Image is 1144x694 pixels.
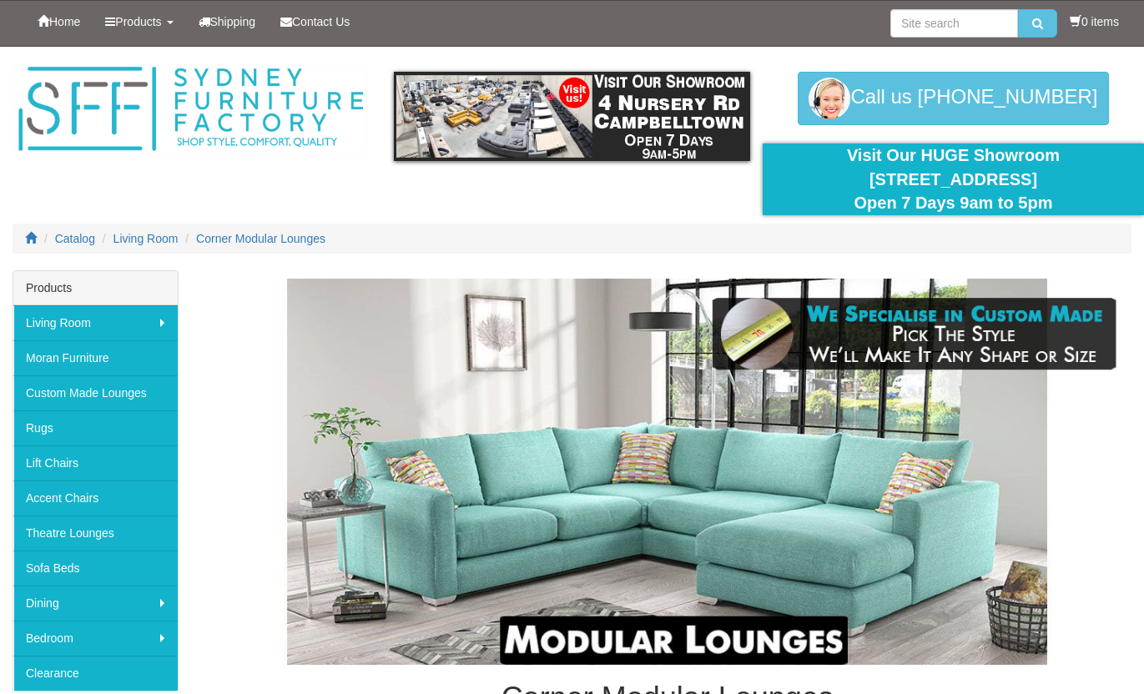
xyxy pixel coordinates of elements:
div: Visit Our HUGE Showroom [STREET_ADDRESS] Open 7 Days 9am to 5pm [775,143,1131,215]
a: Rugs [13,410,178,445]
a: Bedroom [13,621,178,656]
a: Clearance [13,656,178,691]
a: Custom Made Lounges [13,375,178,410]
a: Dining [13,586,178,621]
img: Sydney Furniture Factory [13,63,369,155]
a: Contact Us [268,1,362,43]
span: Home [49,15,80,28]
a: Home [25,1,93,43]
a: Theatre Lounges [13,515,178,551]
span: Shipping [210,15,256,28]
a: Sofa Beds [13,551,178,586]
a: Catalog [55,232,95,245]
span: Contact Us [292,15,350,28]
a: Shipping [186,1,269,43]
a: Moran Furniture [13,340,178,375]
a: Living Room [113,232,179,245]
input: Site search [890,9,1018,38]
a: Accent Chairs [13,480,178,515]
span: Products [115,15,161,28]
a: Lift Chairs [13,445,178,480]
img: Corner Modular Lounges [204,279,1132,666]
li: 0 items [1070,13,1119,30]
div: Products [13,271,178,305]
img: showroom.gif [394,72,750,161]
a: Products [93,1,185,43]
a: Living Room [13,305,178,340]
a: Corner Modular Lounges [196,232,325,245]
